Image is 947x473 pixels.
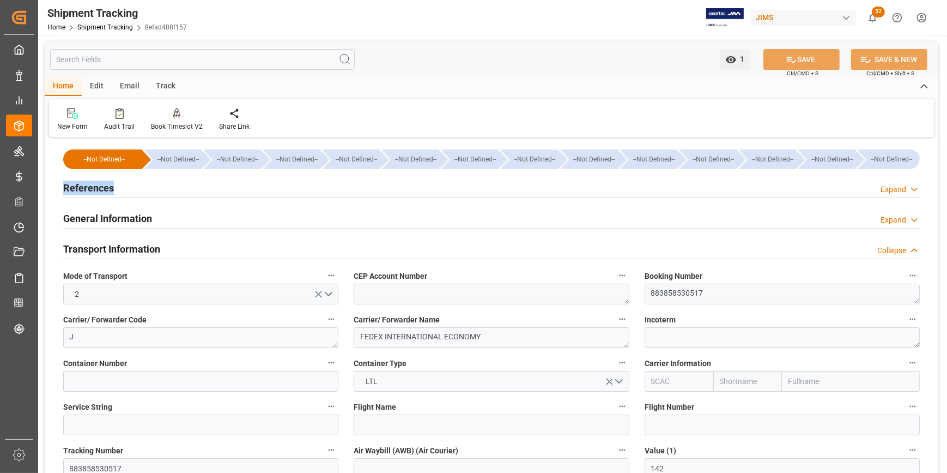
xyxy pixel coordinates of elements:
[906,312,920,326] button: Incoterm
[645,314,676,326] span: Incoterm
[112,77,148,96] div: Email
[63,271,128,282] span: Mode of Transport
[631,149,677,169] div: --Not Defined--
[860,5,885,30] button: show 52 new notifications
[382,149,439,169] div: --Not Defined--
[333,149,379,169] div: --Not Defined--
[645,445,676,457] span: Value (1)
[263,149,320,169] div: --Not Defined--
[354,358,406,369] span: Container Type
[881,214,906,226] div: Expand
[324,268,338,283] button: Mode of Transport
[679,149,736,169] div: --Not Defined--
[690,149,736,169] div: --Not Defined--
[324,312,338,326] button: Carrier/ Forwarder Code
[354,402,396,413] span: Flight Name
[50,49,355,70] input: Search Fields
[204,149,260,169] div: --Not Defined--
[151,122,203,131] div: Book Timeslot V2
[324,356,338,370] button: Container Number
[82,77,112,96] div: Edit
[360,376,383,387] span: LTL
[561,149,617,169] div: --Not Defined--
[63,445,123,457] span: Tracking Number
[47,23,65,31] a: Home
[63,358,127,369] span: Container Number
[63,181,114,195] h2: References
[869,149,914,169] div: --Not Defined--
[881,184,906,195] div: Expand
[144,149,201,169] div: --Not Defined--
[63,327,338,348] textarea: J
[645,271,702,282] span: Booking Number
[155,149,201,169] div: --Not Defined--
[57,122,88,131] div: New Form
[572,149,617,169] div: --Not Defined--
[706,8,744,27] img: Exertis%20JAM%20-%20Email%20Logo.jpg_1722504956.jpg
[63,402,112,413] span: Service String
[615,268,629,283] button: CEP Account Number
[906,399,920,414] button: Flight Number
[354,445,458,457] span: Air Waybill (AWB) (Air Courier)
[63,149,142,169] div: --Not Defined--
[63,211,152,226] h2: General Information
[751,7,860,28] button: JIMS
[798,149,855,169] div: --Not Defined--
[645,371,713,392] input: SCAC
[274,149,320,169] div: --Not Defined--
[74,149,134,169] div: --Not Defined--
[70,289,85,300] span: 2
[763,49,840,70] button: SAVE
[77,23,133,31] a: Shipment Tracking
[354,371,629,392] button: open menu
[452,149,498,169] div: --Not Defined--
[866,69,914,77] span: Ctrl/CMD + Shift + S
[645,284,920,304] textarea: 883858530517
[354,271,427,282] span: CEP Account Number
[906,356,920,370] button: Carrier Information
[906,443,920,457] button: Value (1)
[720,49,750,70] button: open menu
[620,149,677,169] div: --Not Defined--
[354,327,629,348] textarea: FEDEX INTERNATIONAL ECONOMY
[851,49,927,70] button: SAVE & NEW
[324,399,338,414] button: Service String
[737,55,745,63] span: 1
[782,371,920,392] input: Fullname
[877,245,906,256] div: Collapse
[63,242,160,256] h2: Transport Information
[787,69,818,77] span: Ctrl/CMD + S
[219,122,250,131] div: Share Link
[441,149,498,169] div: --Not Defined--
[324,443,338,457] button: Tracking Number
[512,149,557,169] div: --Not Defined--
[645,358,711,369] span: Carrier Information
[45,77,82,96] div: Home
[501,149,557,169] div: --Not Defined--
[750,149,796,169] div: --Not Defined--
[615,356,629,370] button: Container Type
[645,402,694,413] span: Flight Number
[215,149,260,169] div: --Not Defined--
[354,314,440,326] span: Carrier/ Forwarder Name
[858,149,920,169] div: --Not Defined--
[615,443,629,457] button: Air Waybill (AWB) (Air Courier)
[104,122,135,131] div: Audit Trail
[885,5,909,30] button: Help Center
[615,399,629,414] button: Flight Name
[63,314,147,326] span: Carrier/ Forwarder Code
[872,7,885,17] span: 52
[739,149,796,169] div: --Not Defined--
[323,149,379,169] div: --Not Defined--
[63,284,338,304] button: open menu
[809,149,855,169] div: --Not Defined--
[47,5,187,21] div: Shipment Tracking
[906,268,920,283] button: Booking Number
[148,77,184,96] div: Track
[713,371,782,392] input: Shortname
[615,312,629,326] button: Carrier/ Forwarder Name
[751,10,856,26] div: JIMS
[393,149,439,169] div: --Not Defined--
